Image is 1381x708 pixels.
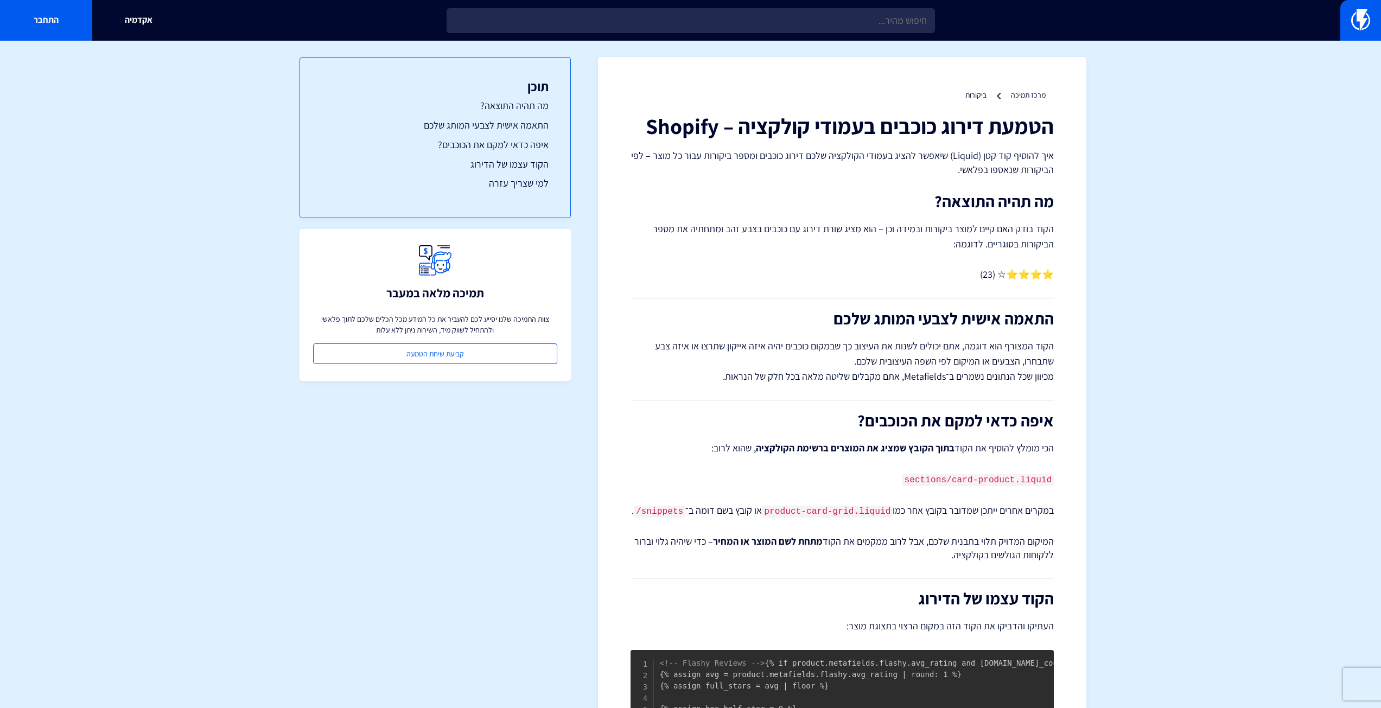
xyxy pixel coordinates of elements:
h3: תוכן [322,79,549,93]
code: sections/card-product.liquid [902,474,1054,486]
strong: בתוך הקובץ שמציג את המוצרים ברשימת הקולקציה [756,442,954,454]
h3: תמיכה מלאה במעבר [386,286,484,299]
input: חיפוש מהיר... [447,8,935,33]
a: למי שצריך עזרה [322,176,549,190]
code: product-card-grid.liquid [762,506,893,518]
code: snippets/ [634,506,685,518]
a: מרכז תמיכה [1011,90,1046,100]
span: <!-- Flashy Reviews --> [660,659,765,667]
p: במקרים אחרים ייתכן שמדובר בקובץ אחר כמו או קובץ בשם דומה ב־ . [631,503,1054,518]
h2: הקוד עצמו של הדירוג [631,590,1054,608]
p: הקוד בודק האם קיים למוצר ביקורות ובמידה וכן – הוא מציג שורת דירוג עם כוכבים בצבע זהב ומתחתיה את מ... [631,221,1054,282]
p: איך להוסיף קוד קטן (Liquid) שיאפשר להציג בעמודי הקולקציה שלכם דירוג כוכבים ומספר ביקורות עבור כל ... [631,149,1054,176]
a: הקוד עצמו של הדירוג [322,157,549,171]
h1: הטמעת דירוג כוכבים בעמודי קולקציה – Shopify [631,114,1054,138]
a: קביעת שיחת הטמעה [313,343,557,364]
strong: מתחת לשם המוצר או המחיר [713,535,823,547]
h2: מה תהיה התוצאה? [631,193,1054,211]
p: העתיקו והדביקו את הקוד הזה במקום הרצוי בתצוגת מוצר: [631,618,1054,634]
a: ביקורות [965,90,987,100]
p: הכי מומלץ להוסיף את הקוד , שהוא לרוב: [631,441,1054,456]
p: צוות התמיכה שלנו יסייע לכם להעביר את כל המידע מכל הכלים שלכם לתוך פלאשי ולהתחיל לשווק מיד, השירות... [313,314,557,335]
h2: איפה כדאי למקם את הכוכבים? [631,412,1054,430]
p: הקוד המצורף הוא דוגמה, אתם יכולים לשנות את העיצוב כך שבמקום כוכבים יהיה איזה אייקון שתרצו או איזה... [631,339,1054,384]
h2: התאמה אישית לצבעי המותג שלכם [631,310,1054,328]
a: איפה כדאי למקם את הכוכבים? [322,138,549,152]
a: מה תהיה התוצאה? [322,99,549,113]
p: המיקום המדויק תלוי בתבנית שלכם, אבל לרוב ממקמים את הקוד – כדי שיהיה גלוי וברור ללקוחות הגולשים בק... [631,534,1054,562]
a: התאמה אישית לצבעי המותג שלכם [322,118,549,132]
